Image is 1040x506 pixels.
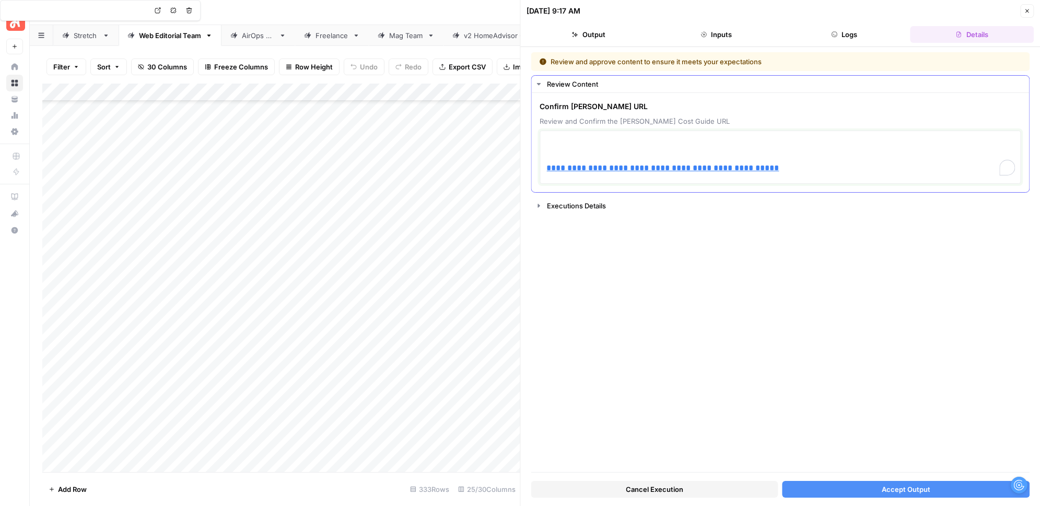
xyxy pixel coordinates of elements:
[198,58,275,75] button: Freeze Columns
[46,58,86,75] button: Filter
[295,62,333,72] span: Row Height
[433,58,493,75] button: Export CSV
[464,30,560,41] div: v2 HomeAdvisor Cost Guides
[443,25,581,46] a: v2 HomeAdvisor Cost Guides
[547,79,1023,89] div: Review Content
[910,26,1034,43] button: Details
[449,62,486,72] span: Export CSV
[6,123,23,140] a: Settings
[147,62,187,72] span: 30 Columns
[655,26,778,43] button: Inputs
[344,58,384,75] button: Undo
[531,481,778,498] button: Cancel Execution
[6,205,23,222] button: What's new?
[214,62,268,72] span: Freeze Columns
[119,25,221,46] a: Web Editorial Team
[90,58,127,75] button: Sort
[221,25,295,46] a: AirOps QA
[527,26,651,43] button: Output
[74,30,98,41] div: Stretch
[360,62,378,72] span: Undo
[6,91,23,108] a: Your Data
[547,201,1023,211] div: Executions Details
[315,30,348,41] div: Freelance
[6,8,23,34] button: Workspace: Angi
[532,76,1030,92] button: Review Content
[6,12,25,31] img: Angi Logo
[53,62,70,72] span: Filter
[6,189,23,205] a: AirOps Academy
[497,58,557,75] button: Import CSV
[6,222,23,239] button: Help + Support
[626,484,683,495] span: Cancel Execution
[389,30,423,41] div: Mag Team
[6,58,23,75] a: Home
[532,93,1030,192] div: Review Content
[540,116,1021,126] span: Review and Confirm the [PERSON_NAME] Cost Guide URL
[454,481,520,498] div: 25/30 Columns
[6,75,23,91] a: Browse
[406,481,454,498] div: 333 Rows
[532,197,1030,214] button: Executions Details
[882,484,930,495] span: Accept Output
[540,101,1021,112] span: Confirm [PERSON_NAME] URL
[279,58,340,75] button: Row Height
[7,206,22,221] div: What's new?
[42,481,93,498] button: Add Row
[58,484,87,495] span: Add Row
[405,62,422,72] span: Redo
[97,62,111,72] span: Sort
[513,62,551,72] span: Import CSV
[547,135,1014,179] div: To enrich screen reader interactions, please activate Accessibility in Grammarly extension settings
[295,25,369,46] a: Freelance
[527,6,581,16] div: [DATE] 9:17 AM
[242,30,275,41] div: AirOps QA
[389,58,428,75] button: Redo
[131,58,194,75] button: 30 Columns
[139,30,201,41] div: Web Editorial Team
[540,56,892,67] div: Review and approve content to ensure it meets your expectations
[782,26,906,43] button: Logs
[782,481,1030,498] button: Accept Output
[53,25,119,46] a: Stretch
[6,107,23,124] a: Usage
[369,25,443,46] a: Mag Team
